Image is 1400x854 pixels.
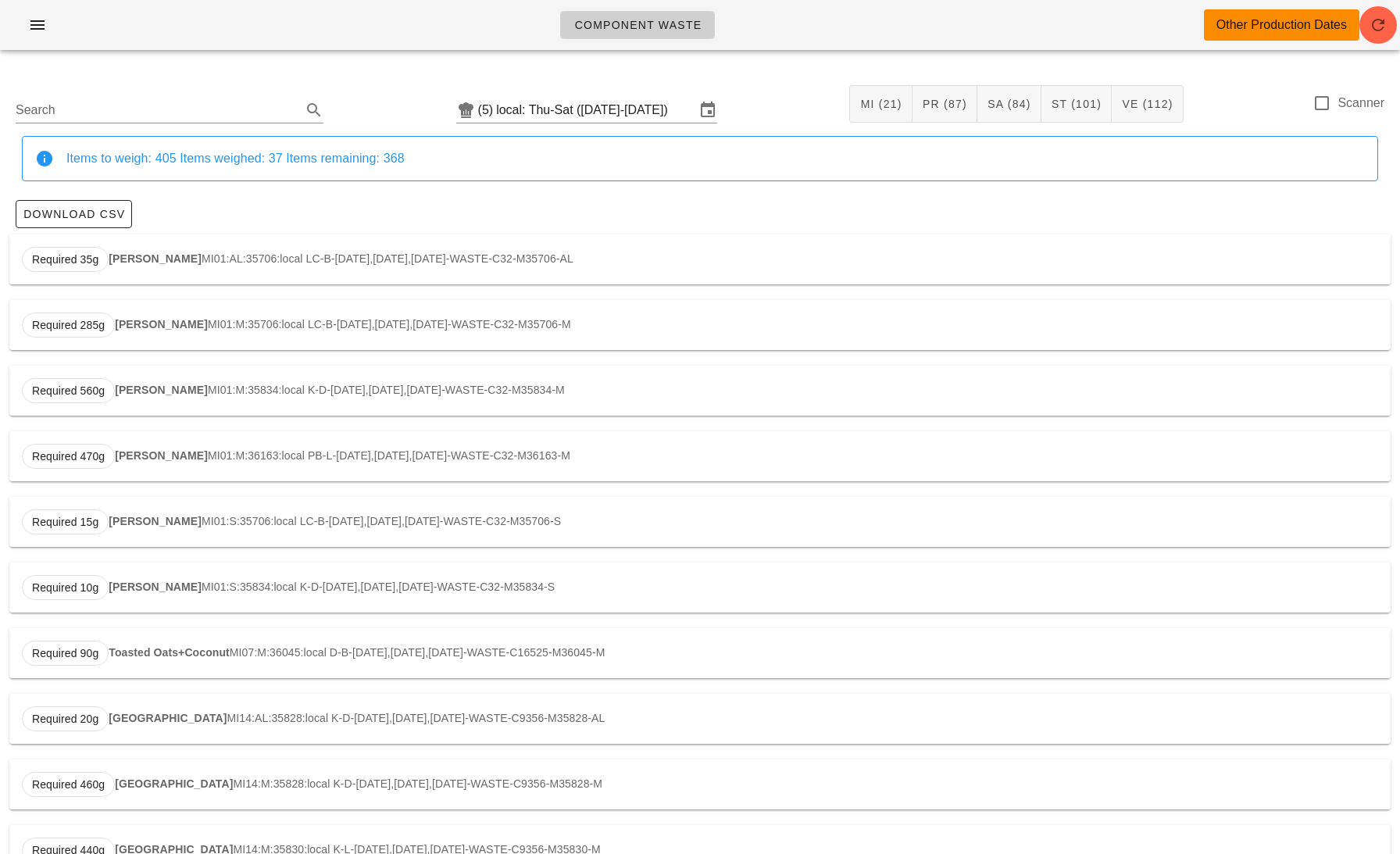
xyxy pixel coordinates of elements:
button: ST (101) [1041,85,1112,123]
div: MI14:AL:35828:local K-D-[DATE],[DATE],[DATE]-WASTE-C9356-M35828-AL [9,694,1391,744]
div: MI01:S:35706:local LC-B-[DATE],[DATE],[DATE]-WASTE-C32-M35706-S [9,497,1391,547]
span: SA (84) [987,98,1031,110]
div: MI01:S:35834:local K-D-[DATE],[DATE],[DATE]-WASTE-C32-M35834-S [9,563,1391,613]
span: Required 560g [32,379,105,402]
button: MI (21) [849,85,912,123]
span: Component Waste [573,19,702,31]
span: MI (21) [859,98,902,110]
div: MI07:M:36045:local D-B-[DATE],[DATE],[DATE]-WASTE-C16525-M36045-M [9,628,1391,678]
span: PR (87) [922,98,967,110]
strong: [PERSON_NAME] [115,318,208,331]
span: Required 470g [32,445,105,468]
div: MI01:M:35834:local K-D-[DATE],[DATE],[DATE]-WASTE-C32-M35834-M [9,366,1391,416]
span: Required 35g [32,248,98,271]
div: MI14:M:35828:local K-D-[DATE],[DATE],[DATE]-WASTE-C9356-M35828-M [9,759,1391,809]
strong: [PERSON_NAME] [115,384,208,396]
div: Items to weigh: 405 Items weighed: 37 Items remaining: 368 [66,150,1365,167]
div: MI01:AL:35706:local LC-B-[DATE],[DATE],[DATE]-WASTE-C32-M35706-AL [9,234,1391,284]
button: Download CSV [16,200,132,228]
strong: [GEOGRAPHIC_DATA] [115,777,233,790]
div: MI01:M:36163:local PB-L-[DATE],[DATE],[DATE]-WASTE-C32-M36163-M [9,431,1391,481]
span: Required 20g [32,707,98,731]
span: Required 460g [32,773,105,796]
div: (5) [478,102,497,118]
button: PR (87) [912,85,977,123]
strong: Toasted Oats+Coconut [109,646,230,659]
strong: [PERSON_NAME] [115,449,208,462]
span: Download CSV [23,208,125,220]
strong: [PERSON_NAME] [109,581,202,593]
a: Component Waste [560,11,715,39]
button: SA (84) [977,85,1041,123]
div: Other Production Dates [1216,16,1347,34]
span: ST (101) [1051,98,1102,110]
strong: [GEOGRAPHIC_DATA] [109,712,227,724]
span: VE (112) [1121,98,1173,110]
span: Required 10g [32,576,98,599]
strong: [PERSON_NAME] [109,515,202,527]
span: Required 90g [32,641,98,665]
label: Scanner [1337,95,1384,111]
span: Required 15g [32,510,98,534]
span: Required 285g [32,313,105,337]
div: MI01:M:35706:local LC-B-[DATE],[DATE],[DATE]-WASTE-C32-M35706-M [9,300,1391,350]
strong: [PERSON_NAME] [109,252,202,265]
button: VE (112) [1112,85,1184,123]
